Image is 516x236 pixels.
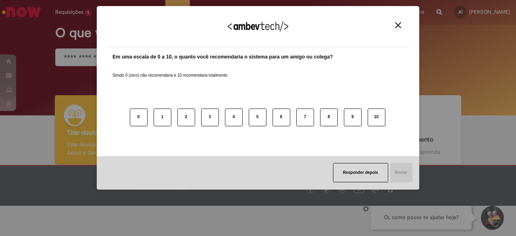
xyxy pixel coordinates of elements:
[368,109,385,126] button: 10
[344,109,362,126] button: 9
[201,109,219,126] button: 3
[228,21,288,31] img: Logo Ambevtech
[154,109,171,126] button: 1
[130,109,148,126] button: 0
[225,109,243,126] button: 4
[273,109,290,126] button: 6
[395,22,401,28] img: Close
[333,163,388,182] button: Responder depois
[320,109,338,126] button: 8
[112,53,333,61] label: Em uma escala de 0 a 10, o quanto você recomendaria o sistema para um amigo ou colega?
[393,22,404,29] button: Close
[249,109,266,126] button: 5
[177,109,195,126] button: 2
[112,63,229,78] label: Sendo 0 (zero) não recomendaria e 10 recomendaria totalmente.
[296,109,314,126] button: 7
